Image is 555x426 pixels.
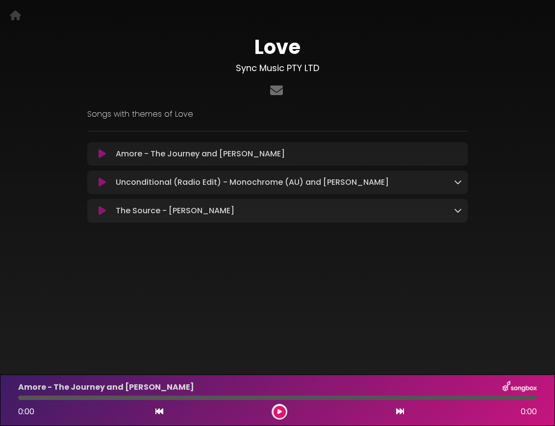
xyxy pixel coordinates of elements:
p: Songs with themes of Love [87,108,468,120]
h1: Love [87,35,468,59]
p: The Source - [PERSON_NAME] [116,205,234,217]
p: Amore - The Journey and [PERSON_NAME] [116,148,285,160]
p: Unconditional (Radio Edit) - Monochrome (AU) and [PERSON_NAME] [116,176,389,188]
h3: Sync Music PTY LTD [87,63,468,74]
